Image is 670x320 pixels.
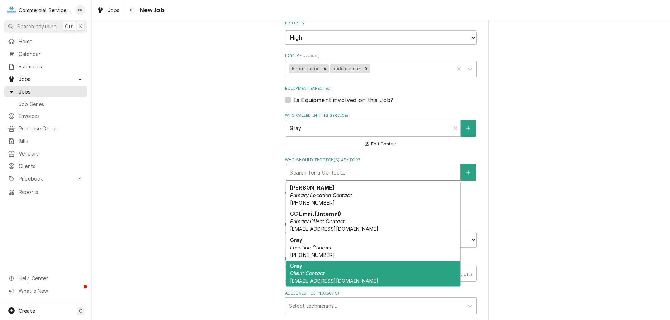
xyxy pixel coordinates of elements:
span: [PHONE_NUMBER] [290,252,335,258]
a: Reports [4,186,87,198]
span: Vendors [19,150,84,157]
a: Go to Jobs [4,73,87,85]
a: Job Series [4,98,87,110]
span: K [79,23,82,30]
div: Estimated Job Duration [285,256,477,282]
div: Commercial Service Co.'s Avatar [6,5,16,15]
div: Assigned Technician(s) [285,291,477,314]
span: Job Series [19,100,84,108]
span: Home [19,38,84,45]
button: Create New Contact [461,120,476,137]
label: Estimated Job Duration [285,256,477,262]
div: undercounter [330,64,362,73]
div: Remove Refrigeration [321,64,329,73]
div: Refrigeration [289,64,321,73]
span: Pricebook [19,175,73,182]
div: C [6,5,16,15]
a: Purchase Orders [4,123,87,134]
a: Calendar [4,48,87,60]
button: Edit Contact [363,140,398,149]
label: Attachments [285,190,477,195]
label: Equipment Expected [285,86,477,91]
button: Search anythingCtrlK [4,20,87,33]
a: Bills [4,135,87,147]
span: [PHONE_NUMBER] [290,200,335,206]
label: Who called in this service? [285,113,477,119]
strong: Gray [290,263,303,269]
em: Location Contact [290,244,332,250]
div: Who should the tech(s) ask for? [285,157,477,181]
em: Primary Location Contact [290,192,352,198]
div: Attachments [285,190,477,213]
div: BK [75,5,85,15]
button: Create New Contact [461,164,476,181]
svg: Create New Contact [466,126,470,131]
span: Reports [19,188,84,196]
div: Labels [285,53,477,77]
span: Ctrl [65,23,74,30]
strong: Gray [290,237,303,243]
span: C [79,307,82,315]
span: Clients [19,162,84,170]
span: Create [19,308,35,314]
a: Estimates [4,61,87,72]
a: Go to What's New [4,285,87,297]
a: Go to Help Center [4,272,87,284]
div: Commercial Service Co. [19,6,71,14]
span: Jobs [108,6,120,14]
button: Navigate back [126,4,137,16]
a: Vendors [4,148,87,159]
div: Remove undercounter [362,64,370,73]
a: Jobs [94,4,123,16]
div: Who called in this service? [285,113,477,148]
span: Jobs [19,75,73,83]
a: Invoices [4,110,87,122]
a: Go to Pricebook [4,173,87,185]
label: Priority [285,20,477,26]
span: Bills [19,137,84,145]
svg: Create New Contact [466,170,470,175]
input: Date [285,232,378,248]
label: Assigned Technician(s) [285,291,477,296]
span: Search anything [17,23,57,30]
a: Clients [4,160,87,172]
div: Brian Key's Avatar [75,5,85,15]
span: [EMAIL_ADDRESS][DOMAIN_NAME] [290,226,379,232]
em: Primary Client Contact [290,218,345,224]
label: Is Equipment involved on this Job? [294,96,393,104]
span: Help Center [19,274,83,282]
strong: CC Email (Internal) [290,211,341,217]
div: Priority [285,20,477,44]
span: [EMAIL_ADDRESS][DOMAIN_NAME] [290,278,379,284]
div: hours [451,266,477,282]
span: Invoices [19,112,84,120]
span: New Job [137,5,165,15]
div: Estimated Arrival Time [285,222,477,247]
span: ( optional ) [300,54,320,58]
span: Purchase Orders [19,125,84,132]
label: Who should the tech(s) ask for? [285,157,477,163]
em: Client Contact [290,270,325,276]
span: Calendar [19,50,84,58]
span: What's New [19,287,83,295]
span: Jobs [19,88,84,95]
a: Jobs [4,86,87,97]
div: Equipment Expected [285,86,477,104]
strong: [PERSON_NAME] [290,185,334,191]
label: Labels [285,53,477,59]
span: Estimates [19,63,84,70]
label: Estimated Arrival Time [285,222,477,228]
a: Home [4,35,87,47]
